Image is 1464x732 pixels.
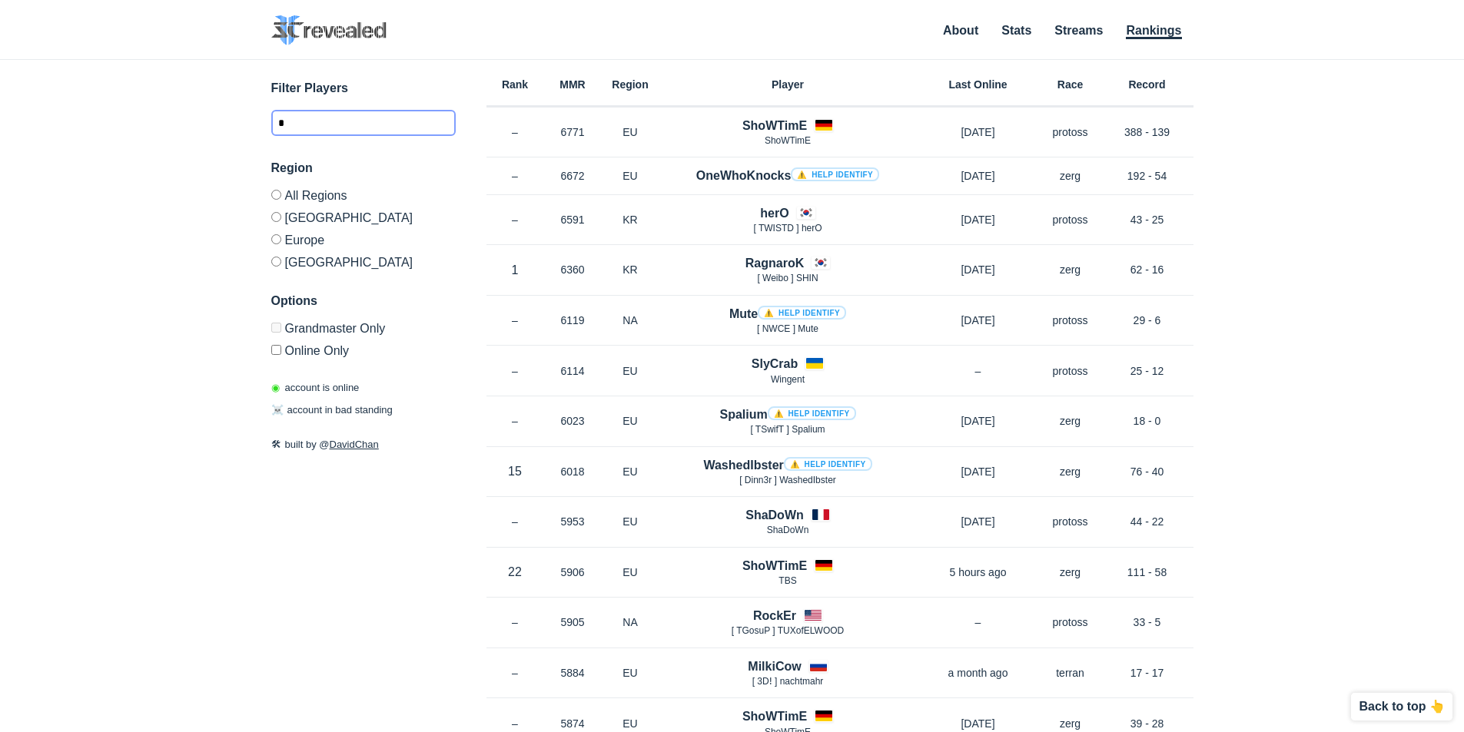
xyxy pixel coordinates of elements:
p: 5884 [544,665,602,681]
p: – [486,124,544,140]
p: 5953 [544,514,602,529]
h4: MilkiCow [748,657,801,675]
h4: RagnaroK [745,254,804,272]
h4: ShoWTimE [742,707,807,725]
p: 76 - 40 [1101,464,1193,479]
p: 33 - 5 [1101,614,1193,630]
input: Grandmaster Only [271,323,281,333]
span: [ Dinn3r ] WashedIbster [739,475,836,485]
p: 22 [486,563,544,581]
p: – [486,212,544,227]
h4: herO [760,204,788,222]
p: – [486,716,544,731]
a: ⚠️ Help identify [758,306,846,320]
p: zerg [1040,464,1101,479]
p: 44 - 22 [1101,514,1193,529]
p: EU [602,363,659,379]
p: 5874 [544,716,602,731]
h6: Race [1040,79,1101,90]
h4: ShaDoWn [745,506,804,524]
a: Stats [1001,24,1031,37]
h3: Filter Players [271,79,456,98]
p: [DATE] [917,464,1040,479]
h4: SlyCrab [752,355,798,373]
p: 5 hours ago [917,565,1040,580]
p: – [486,363,544,379]
h4: Mute [729,305,846,323]
p: 1 [486,261,544,279]
img: SC2 Revealed [271,15,387,45]
label: Only show accounts currently laddering [271,339,456,357]
p: EU [602,565,659,580]
p: EU [602,124,659,140]
p: 388 - 139 [1101,124,1193,140]
label: [GEOGRAPHIC_DATA] [271,206,456,228]
p: 29 - 6 [1101,313,1193,328]
p: NA [602,313,659,328]
p: protoss [1040,212,1101,227]
label: [GEOGRAPHIC_DATA] [271,250,456,269]
p: EU [602,464,659,479]
p: 6119 [544,313,602,328]
p: zerg [1040,716,1101,731]
span: ◉ [271,382,280,393]
p: 6360 [544,262,602,277]
p: [DATE] [917,313,1040,328]
p: KR [602,262,659,277]
a: ⚠️ Help identify [784,457,872,471]
input: All Regions [271,190,281,200]
p: – [917,363,1040,379]
span: TBS [778,575,796,586]
p: EU [602,665,659,681]
h6: Rank [486,79,544,90]
p: 17 - 17 [1101,665,1193,681]
h4: ShoWTimE [742,117,807,134]
span: [ TSwifТ ] Spalium [750,424,825,435]
p: 18 - 0 [1101,413,1193,429]
a: DavidChan [330,439,379,450]
h3: Options [271,292,456,310]
p: – [486,614,544,630]
h4: Spalium [719,406,855,423]
p: protoss [1040,514,1101,529]
span: ShoWTimE [765,135,811,146]
p: 39 - 28 [1101,716,1193,731]
span: Wingent [771,374,805,385]
input: [GEOGRAPHIC_DATA] [271,212,281,222]
span: [ TGosuP ] TUXofELWOOD [732,625,845,636]
p: zerg [1040,565,1101,580]
h6: Player [659,79,917,90]
p: 25 - 12 [1101,363,1193,379]
p: 43 - 25 [1101,212,1193,227]
a: ⚠️ Help identify [791,167,879,181]
p: 6591 [544,212,602,227]
input: [GEOGRAPHIC_DATA] [271,257,281,267]
span: [ TWISTD ] herO [753,223,822,234]
p: – [486,413,544,429]
a: Rankings [1126,24,1181,39]
label: Europe [271,228,456,250]
p: [DATE] [917,262,1040,277]
p: 6023 [544,413,602,429]
p: 62 - 16 [1101,262,1193,277]
p: – [486,514,544,529]
p: zerg [1040,413,1101,429]
p: EU [602,413,659,429]
a: Streams [1054,24,1103,37]
p: – [486,665,544,681]
p: terran [1040,665,1101,681]
p: protoss [1040,124,1101,140]
p: 5905 [544,614,602,630]
p: EU [602,716,659,731]
h4: ShoWTimE [742,557,807,575]
input: Online Only [271,345,281,355]
p: [DATE] [917,413,1040,429]
p: 6114 [544,363,602,379]
span: ShaDoWn [767,525,809,535]
p: zerg [1040,262,1101,277]
h4: RockEr [753,607,796,624]
p: [DATE] [917,168,1040,184]
span: [ NWCE ] Mute [757,323,818,334]
p: built by @ [271,437,456,452]
p: 111 - 58 [1101,565,1193,580]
